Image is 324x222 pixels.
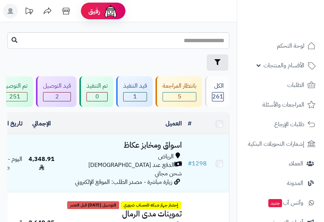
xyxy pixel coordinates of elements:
[20,4,38,20] a: تحديثات المنصة
[188,119,192,128] a: #
[60,141,182,149] h3: اسواق ومخابز عكاظ
[188,159,207,168] a: #1298
[155,169,182,178] span: شحن مجاني
[166,119,182,128] a: العميل
[2,82,27,90] div: تم التوصيل
[268,198,303,208] span: وآتس آب
[289,158,303,169] span: العملاء
[158,152,174,161] span: الرياض
[248,139,304,149] span: إشعارات التحويلات البنكية
[32,119,51,128] a: الإجمالي
[287,178,303,188] span: المدونة
[242,37,320,55] a: لوحة التحكم
[242,96,320,114] a: المراجعات والأسئلة
[163,92,196,101] span: 5
[88,161,174,169] span: الدفع عند [DEMOGRAPHIC_DATA]
[242,174,320,192] a: المدونة
[163,82,196,90] div: بانتظار المراجعة
[277,41,304,51] span: لوحة التحكم
[242,76,320,94] a: الطلبات
[274,21,317,36] img: logo-2.png
[124,92,147,101] span: 1
[115,76,154,107] a: قيد التنفيذ 1
[3,92,27,101] span: 251
[242,135,320,153] a: إشعارات التحويلات البنكية
[242,155,320,172] a: العملاء
[212,92,223,101] span: 261
[203,76,231,107] a: الكل261
[35,76,78,107] a: قيد التوصيل 2
[43,92,71,101] span: 2
[154,76,203,107] a: بانتظار المراجعة 5
[188,159,192,168] span: #
[264,60,304,71] span: الأقسام والمنتجات
[123,82,147,90] div: قيد التنفيذ
[88,7,100,16] span: رفيق
[121,201,181,209] span: إحضار جهاز شبكه للحساب ضروري
[242,115,320,133] a: طلبات الإرجاع
[43,82,71,90] div: قيد التوصيل
[29,155,55,172] span: 4,348.91
[75,178,172,186] span: زيارة مباشرة - مصدر الطلب: الموقع الإلكتروني
[87,92,107,101] span: 0
[268,199,282,207] span: جديد
[287,80,304,90] span: الطلبات
[212,82,224,90] div: الكل
[262,100,304,110] span: المراجعات والأسئلة
[242,194,320,212] a: وآتس آبجديد
[86,82,108,90] div: تم التنفيذ
[67,201,119,209] span: التوصيل [DATE] قبل العصر
[103,4,118,18] img: ai-face.png
[78,76,115,107] a: تم التنفيذ 0
[60,210,182,218] h3: تموينات مدى الرمال
[274,119,304,129] span: طلبات الإرجاع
